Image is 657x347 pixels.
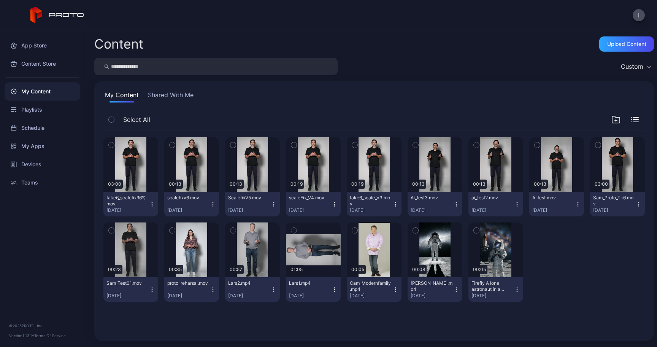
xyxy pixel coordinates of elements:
div: AI test.mov [532,195,574,201]
div: Upload Content [607,41,646,47]
div: Lars1.mp4 [289,280,331,286]
a: Content Store [5,55,80,73]
div: [DATE] [167,207,210,213]
div: Lars_No_Motion.mp4 [411,280,452,292]
div: [DATE] [106,293,149,299]
div: © 2025 PROTO, Inc. [9,323,76,329]
div: [DATE] [350,207,392,213]
div: [DATE] [289,207,332,213]
div: [DATE] [593,207,636,213]
button: ScalefixV5.mov[DATE] [225,192,280,216]
button: take6_scale_V3.mov[DATE] [347,192,401,216]
button: [PERSON_NAME].mp4[DATE] [408,277,462,302]
div: scaleFix_V4.mov [289,195,331,201]
button: proto_reharsal.mov[DATE] [164,277,219,302]
div: Lars2.mp4 [228,280,270,286]
button: Sam_Test01.mov[DATE] [103,277,158,302]
div: ScalefixV5.mov [228,195,270,201]
button: Ai_test3.mov[DATE] [408,192,462,216]
button: I [633,9,645,21]
div: [DATE] [228,293,271,299]
div: [DATE] [411,207,453,213]
a: Playlists [5,101,80,119]
a: App Store [5,36,80,55]
div: take6_scalefix96%.mov [106,195,148,207]
div: [DATE] [471,293,514,299]
div: Ai_test3.mov [411,195,452,201]
div: proto_reharsal.mov [167,280,209,286]
div: take6_scale_V3.mov [350,195,392,207]
button: scalefixv6.mov[DATE] [164,192,219,216]
button: take6_scalefix96%.mov[DATE] [103,192,158,216]
button: Firefly A lone astronaut in a modern white space suit stands on the moon's surface, his visor dis... [468,277,523,302]
div: Sam_Test01.mov [106,280,148,286]
div: [DATE] [167,293,210,299]
a: Teams [5,173,80,192]
div: [DATE] [106,207,149,213]
button: Cam_Modernfamily.mp4[DATE] [347,277,401,302]
div: [DATE] [471,207,514,213]
button: My Content [103,90,140,103]
a: My Apps [5,137,80,155]
div: Firefly A lone astronaut in a modern white space suit stands on the moon's surface, his visor dis... [471,280,513,292]
button: AI test.mov[DATE] [529,192,584,216]
button: Sam_Proto_Tk6.mov[DATE] [590,192,645,216]
span: Select All [123,115,150,124]
button: Shared With Me [146,90,195,103]
div: Content [94,38,143,50]
div: scalefixv6.mov [167,195,209,201]
div: [DATE] [289,293,332,299]
button: Lars1.mp4[DATE] [286,277,341,302]
button: scaleFix_V4.mov[DATE] [286,192,341,216]
div: [DATE] [411,293,453,299]
div: ai_test2.mov [471,195,513,201]
a: Terms Of Service [34,333,66,338]
a: Schedule [5,119,80,137]
span: Version 1.13.1 • [9,333,34,338]
div: Cam_Modernfamily.mp4 [350,280,392,292]
button: Upload Content [599,36,654,52]
div: [DATE] [350,293,392,299]
div: Custom [621,63,643,70]
div: [DATE] [228,207,271,213]
a: My Content [5,82,80,101]
div: Sam_Proto_Tk6.mov [593,195,635,207]
div: [DATE] [532,207,575,213]
button: ai_test2.mov[DATE] [468,192,523,216]
button: Custom [617,58,654,75]
a: Devices [5,155,80,173]
button: Lars2.mp4[DATE] [225,277,280,302]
